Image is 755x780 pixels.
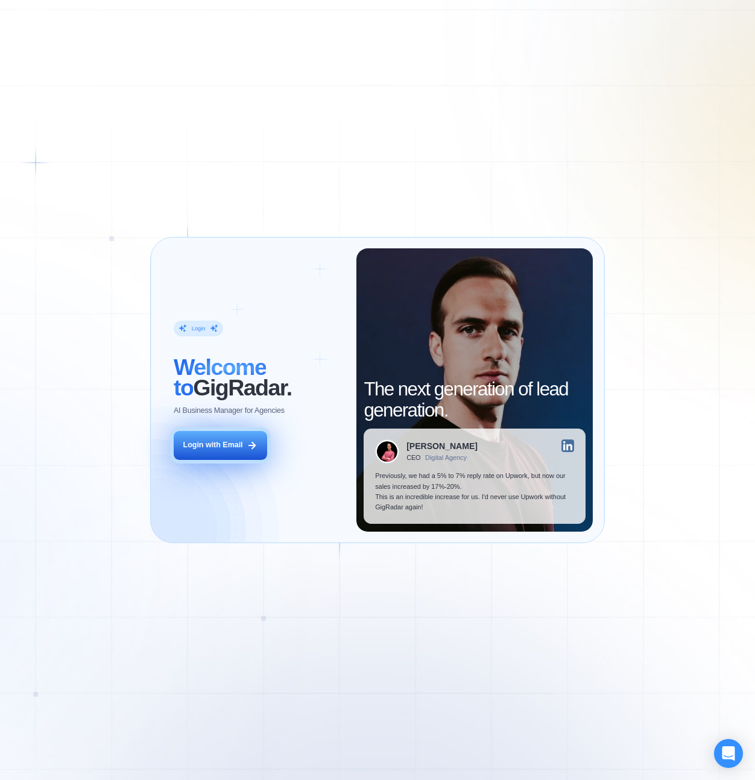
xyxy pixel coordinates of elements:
[375,471,574,512] p: Previously, we had a 5% to 7% reply rate on Upwork, but now our sales increased by 17%-20%. This ...
[425,454,467,462] div: Digital Agency
[714,739,743,768] div: Open Intercom Messenger
[406,442,478,450] div: [PERSON_NAME]
[406,454,420,462] div: CEO
[364,379,585,421] h2: The next generation of lead generation.
[174,406,285,416] p: AI Business Manager for Agencies
[183,440,243,450] div: Login with Email
[174,354,266,400] span: Welcome to
[174,431,267,461] button: Login with Email
[191,324,205,332] div: Login
[174,357,345,398] h2: ‍ GigRadar.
